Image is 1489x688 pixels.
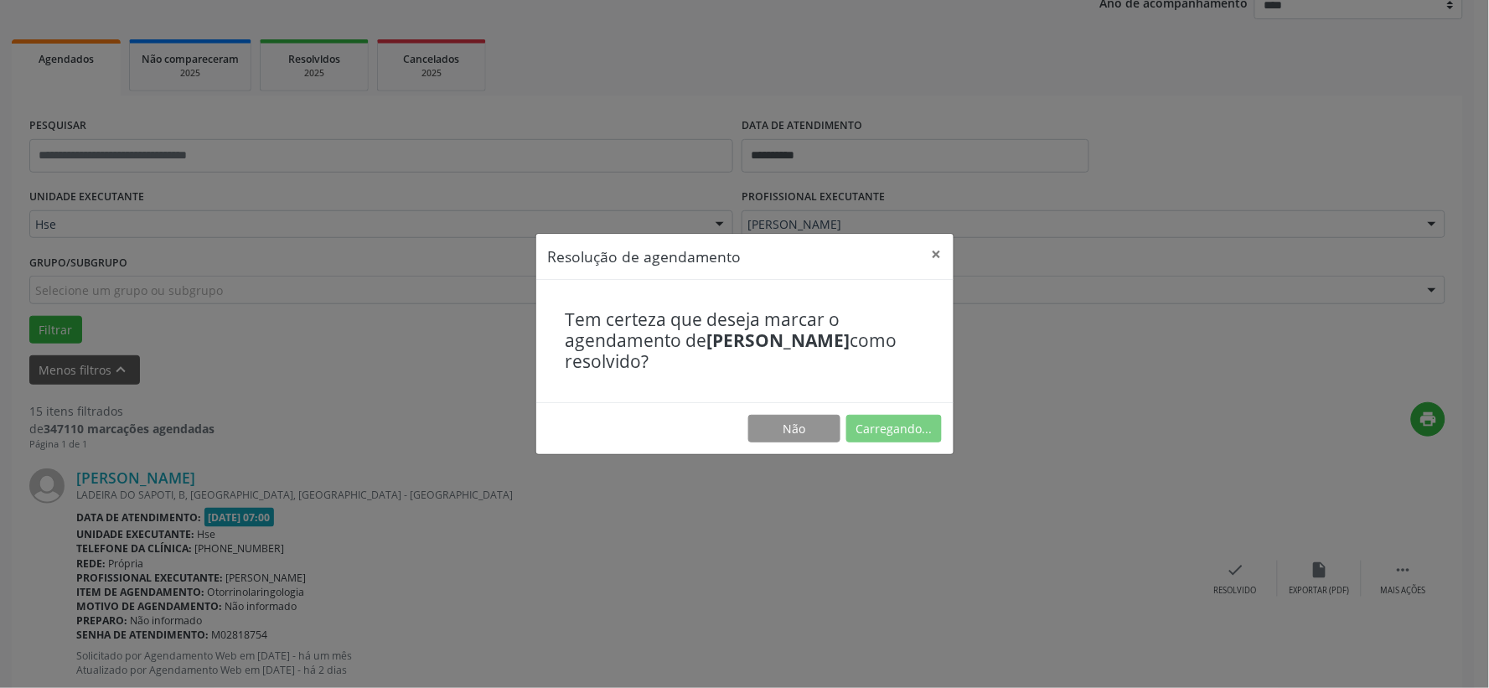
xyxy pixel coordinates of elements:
[548,246,742,267] h5: Resolução de agendamento
[920,234,954,275] button: Close
[566,309,924,373] h4: Tem certeza que deseja marcar o agendamento de como resolvido?
[707,328,850,352] b: [PERSON_NAME]
[748,415,840,443] button: Não
[846,415,942,443] button: Carregando...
